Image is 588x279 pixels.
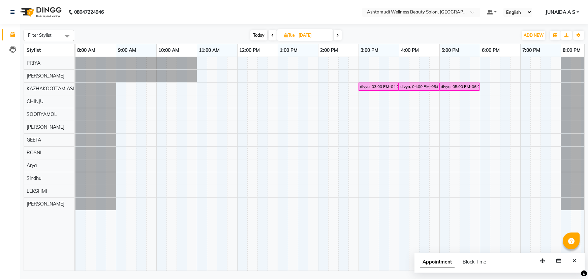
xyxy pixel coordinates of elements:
[27,150,41,156] span: ROSNI
[27,188,47,194] span: LEKSHMI
[297,30,330,40] input: 2025-10-14
[440,45,461,55] a: 5:00 PM
[318,45,340,55] a: 2:00 PM
[27,111,57,117] span: SOORYAMOL
[359,84,398,90] div: divya, 03:00 PM-04:00 PM, Fruit Facial
[399,45,421,55] a: 4:00 PM
[283,33,297,38] span: Tue
[17,3,63,22] img: logo
[238,45,261,55] a: 12:00 PM
[27,86,95,92] span: KAZHAKOOTTAM ASHTAMUDI
[75,45,97,55] a: 8:00 AM
[524,33,544,38] span: ADD NEW
[278,45,299,55] a: 1:00 PM
[480,45,501,55] a: 6:00 PM
[27,201,64,207] span: [PERSON_NAME]
[157,45,181,55] a: 10:00 AM
[522,31,545,40] button: ADD NEW
[359,45,380,55] a: 3:00 PM
[463,259,486,265] span: Block Time
[400,84,438,90] div: divya, 04:00 PM-05:00 PM, Aroma Pedicure
[27,137,41,143] span: GEETA
[27,175,41,181] span: Sindhu
[560,252,581,272] iframe: chat widget
[27,98,43,104] span: CHINJU
[27,60,40,66] span: PRIYA
[561,45,582,55] a: 8:00 PM
[546,9,575,16] span: JUNAIDA A S
[420,256,455,268] span: Appointment
[116,45,138,55] a: 9:00 AM
[28,32,52,38] span: Filter Stylist
[27,162,37,168] span: Arya
[27,47,41,53] span: Stylist
[74,3,104,22] b: 08047224946
[197,45,221,55] a: 11:00 AM
[250,30,267,40] span: Today
[27,124,64,130] span: [PERSON_NAME]
[521,45,542,55] a: 7:00 PM
[27,73,64,79] span: [PERSON_NAME]
[440,84,479,90] div: divya, 05:00 PM-06:00 PM, Aroma Pedicure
